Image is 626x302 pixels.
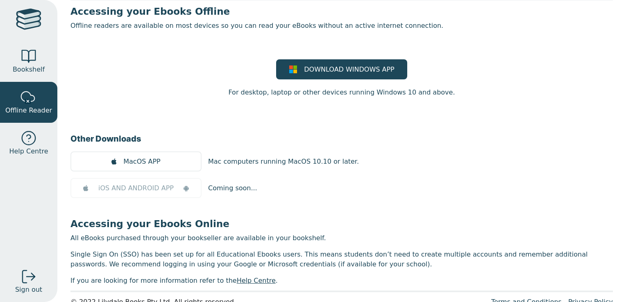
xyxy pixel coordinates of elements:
p: Offline readers are available on most devices so you can read your eBooks without an active inter... [70,21,613,31]
h3: Other Downloads [70,133,613,145]
p: Mac computers running MacOS 10.10 or later. [208,157,359,167]
span: Bookshelf [13,65,45,74]
p: Coming soon... [208,183,257,193]
span: MacOS APP [123,157,160,167]
span: Offline Reader [5,106,52,115]
a: DOWNLOAD WINDOWS APP [276,59,407,79]
p: For desktop, laptop or other devices running Windows 10 and above. [228,88,455,97]
span: iOS AND ANDROID APP [98,183,174,193]
span: Sign out [15,285,42,295]
p: Single Sign On (SSO) has been set up for all Educational Ebooks users. This means students don’t ... [70,250,613,269]
span: Help Centre [9,146,48,156]
p: If you are looking for more information refer to the . [70,276,613,286]
span: DOWNLOAD WINDOWS APP [304,65,394,74]
h3: Accessing your Ebooks Offline [70,5,613,18]
a: Help Centre [237,277,276,284]
a: MacOS APP [70,151,202,171]
p: All eBooks purchased through your bookseller are available in your bookshelf. [70,233,613,243]
h3: Accessing your Ebooks Online [70,218,613,230]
